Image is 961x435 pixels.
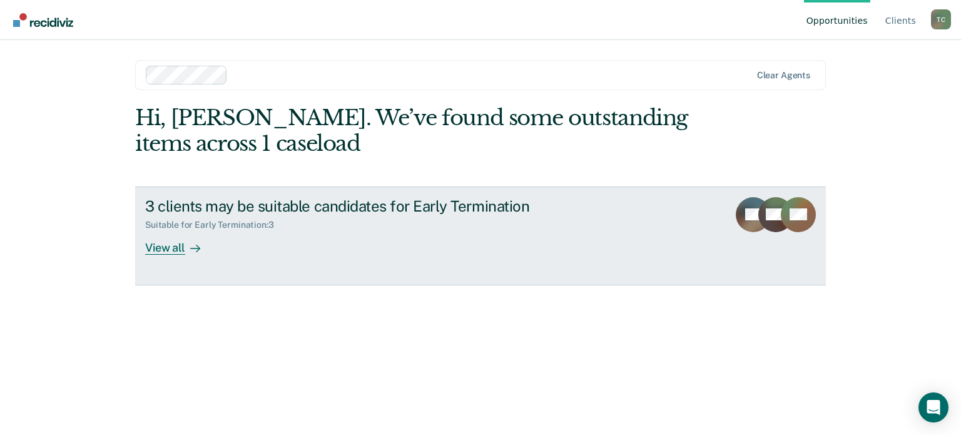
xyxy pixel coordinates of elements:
[145,197,584,215] div: 3 clients may be suitable candidates for Early Termination
[757,70,810,81] div: Clear agents
[931,9,951,29] div: T C
[135,105,688,156] div: Hi, [PERSON_NAME]. We’ve found some outstanding items across 1 caseload
[145,230,215,255] div: View all
[145,220,284,230] div: Suitable for Early Termination : 3
[135,187,826,285] a: 3 clients may be suitable candidates for Early TerminationSuitable for Early Termination:3View all
[13,13,73,27] img: Recidiviz
[931,9,951,29] button: Profile dropdown button
[918,392,948,422] div: Open Intercom Messenger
